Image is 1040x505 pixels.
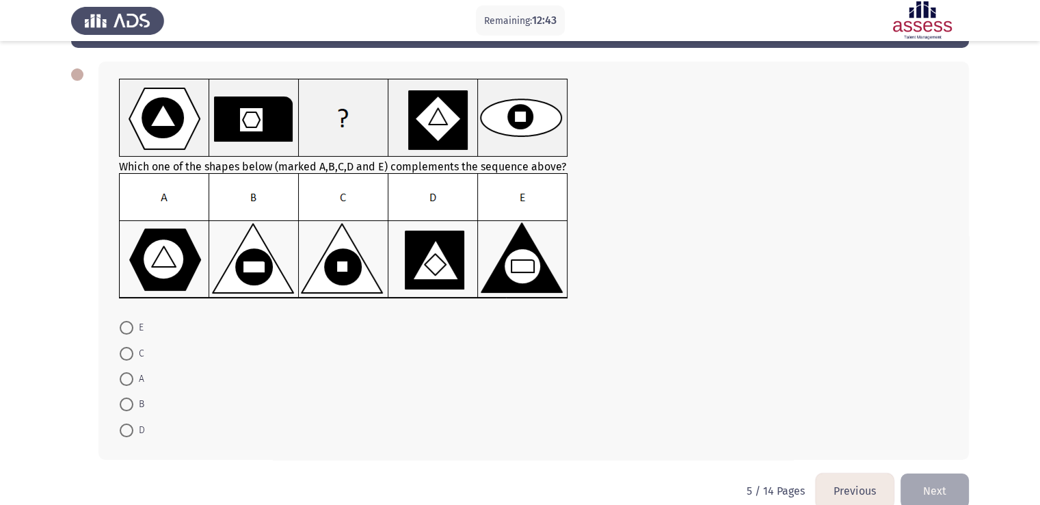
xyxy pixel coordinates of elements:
span: A [133,371,144,387]
img: Assessment logo of Focus 3 Module+ CCE (A) Hero [876,1,969,40]
img: NmRkNzkyMTQtNGY1YS00NjI0LTkyNWMtMDQwNmJhYzI5YzFmMTY1Mzk4NjM1OTI1Ng==.png [119,173,568,299]
p: 5 / 14 Pages [747,484,805,497]
p: Remaining: [484,12,557,29]
span: B [133,396,144,413]
div: Which one of the shapes below (marked A,B,C,D and E) complements the sequence above? [119,79,948,302]
span: 12:43 [532,14,557,27]
img: Assess Talent Management logo [71,1,164,40]
span: E [133,320,144,336]
span: C [133,346,144,362]
img: OGFkMWE1NzgtMGI0Ni00OGM4LWIxZjAtYWJhODRhMjJhZGQ2MTY1Mzk4NjM1ODU1Ng==.png [119,79,568,157]
span: D [133,422,145,439]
